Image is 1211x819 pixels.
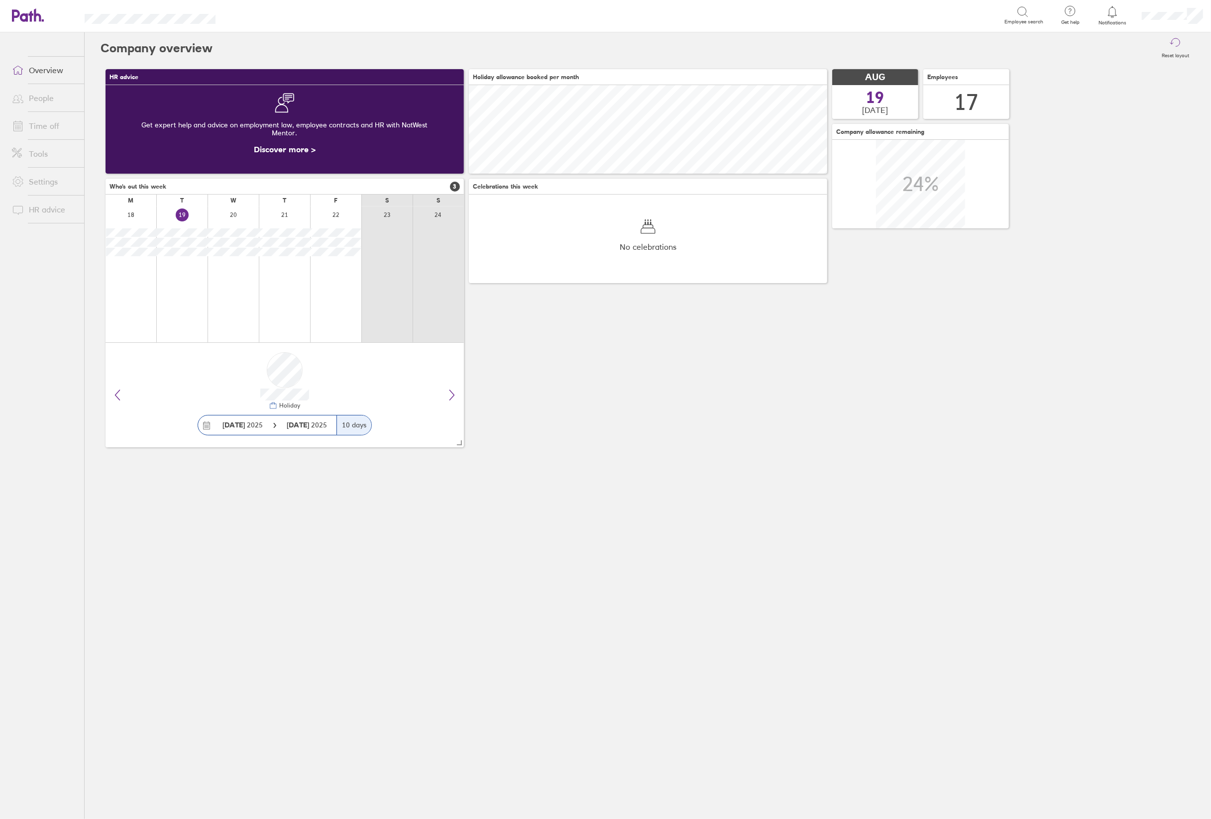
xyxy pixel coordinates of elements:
div: 10 days [336,415,371,435]
span: Who's out this week [110,183,166,190]
h2: Company overview [101,32,213,64]
strong: [DATE] [287,420,311,429]
span: Get help [1054,19,1087,25]
div: F [334,197,338,204]
div: S [386,197,389,204]
span: No celebrations [620,242,676,251]
span: [DATE] [863,105,888,114]
div: Get expert help and advice on employment law, employee contracts and HR with NatWest Mentor. [113,113,456,145]
div: W [230,197,236,204]
a: Notifications [1097,5,1129,26]
label: Reset layout [1156,50,1195,59]
span: AUG [866,72,885,83]
span: Employees [927,74,958,81]
span: Company allowance remaining [836,128,924,135]
div: M [128,197,134,204]
a: Tools [4,144,84,164]
span: 19 [867,90,884,105]
strong: [DATE] [222,420,245,429]
div: S [437,197,440,204]
div: T [283,197,287,204]
span: Employee search [1004,19,1043,25]
a: Settings [4,172,84,192]
div: T [181,197,184,204]
div: Search [242,10,268,19]
span: HR advice [110,74,138,81]
div: Holiday [277,402,300,409]
a: Overview [4,60,84,80]
button: Reset layout [1156,32,1195,64]
span: Holiday allowance booked per month [473,74,579,81]
a: Time off [4,116,84,136]
span: 3 [450,182,460,192]
span: Notifications [1097,20,1129,26]
span: Celebrations this week [473,183,538,190]
a: People [4,88,84,108]
a: HR advice [4,200,84,219]
span: 2025 [222,421,263,429]
a: Discover more > [254,144,316,154]
div: 17 [955,90,979,115]
span: 2025 [287,421,327,429]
